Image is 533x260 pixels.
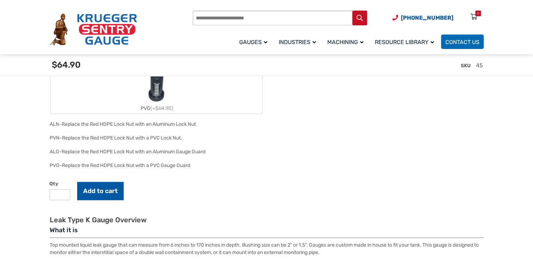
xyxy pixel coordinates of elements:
[476,62,483,69] span: 45
[50,216,484,224] h2: Leak Type K Gauge Overview
[50,149,62,155] span: ALG-
[239,39,267,45] span: Gauges
[51,69,262,113] label: PVG
[441,35,484,49] a: Contact Us
[235,33,274,50] a: Gauges
[51,103,262,113] div: PVG
[274,33,323,50] a: Industries
[375,39,434,45] span: Resource Library
[401,14,453,21] span: [PHONE_NUMBER]
[150,105,173,111] span: (+$64.90)
[50,13,137,46] img: Krueger Sentry Gauge
[50,135,62,141] span: PVN-
[77,182,124,200] button: Add to cart
[62,162,190,168] div: Replace the Red HDPE Lock Nut with a PVC Gauge Guard
[140,69,173,103] img: PVG
[477,11,479,16] div: 0
[50,189,70,200] input: Product quantity
[371,33,441,50] a: Resource Library
[50,121,62,127] span: ALN-
[461,63,471,69] span: SKU
[62,135,182,141] div: Replace the Red HDPE Lock Nut with a PVC Lock Nut.
[62,149,205,155] div: Replace the Red HDPE Lock Nut with an Aluminum Gauge Guard
[50,241,484,256] p: Top mounted liquid leak gauge that can measure from 6 inches to 170 inches in depth. Bushing size...
[279,39,316,45] span: Industries
[62,121,196,127] div: Replace the Red HDPE Lock Nut with an Aluminum Lock Nut
[323,33,371,50] a: Machining
[445,39,479,45] span: Contact Us
[50,226,484,238] h3: What it is
[392,13,453,22] a: Phone Number (920) 434-8860
[327,39,364,45] span: Machining
[50,162,62,168] span: PVG-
